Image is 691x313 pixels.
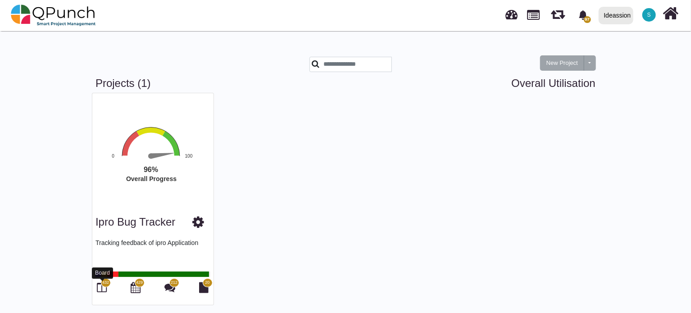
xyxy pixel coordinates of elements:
[144,166,158,173] text: 96%
[642,8,656,22] span: Selvarani
[647,12,651,18] span: S
[595,0,637,30] a: Ideassion
[136,280,143,286] span: 429
[511,77,596,90] a: Overall Utilisation
[551,5,565,19] span: Iteration
[150,150,174,159] path: 96 %. Speed.
[575,7,591,23] div: Notification
[540,55,584,71] button: New Project
[102,280,109,286] span: 432
[205,280,209,286] span: 20
[584,16,591,23] span: 97
[604,8,631,23] div: Ideassion
[95,238,210,265] p: Tracking feedback of ipro Application
[573,0,595,29] a: bell fill97
[165,282,176,293] i: Punch Discussions
[95,216,175,228] a: ipro Bug Tracker
[663,5,679,22] i: Home
[112,154,114,159] text: 0
[95,77,596,90] h3: Projects (1)
[126,175,177,182] text: Overall Progress
[506,5,518,19] span: Dashboard
[92,268,113,279] div: Board
[578,10,588,20] svg: bell fill
[637,0,661,29] a: S
[527,6,540,20] span: Projects
[131,282,141,293] i: Calendar
[171,280,177,286] span: 212
[200,282,209,293] i: Document Library
[185,154,193,159] text: 100
[95,216,175,229] h3: ipro Bug Tracker
[11,2,96,29] img: qpunch-sp.fa6292f.png
[90,126,230,209] div: Overall Progress. Highcharts interactive chart.
[90,126,230,209] svg: Interactive chart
